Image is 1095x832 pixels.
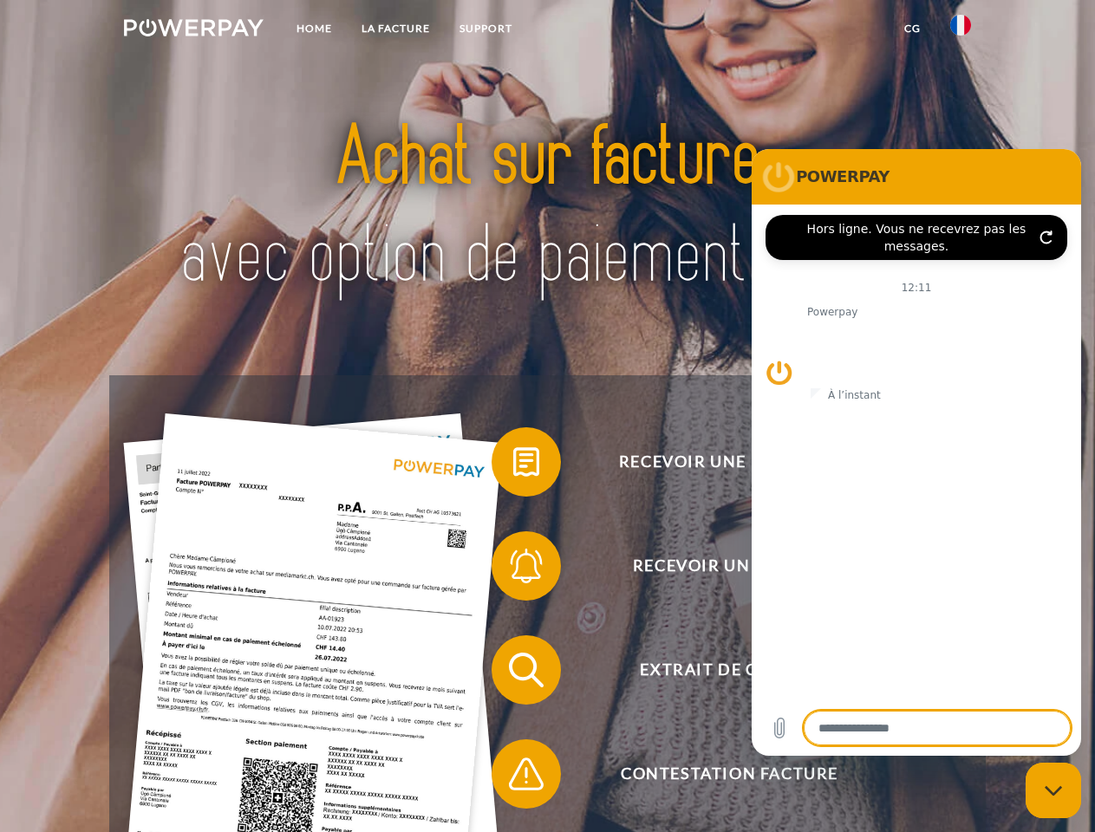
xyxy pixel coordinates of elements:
a: LA FACTURE [347,13,445,44]
span: Recevoir un rappel? [517,531,942,601]
iframe: Fenêtre de messagerie [752,149,1081,756]
button: Extrait de compte [492,635,942,705]
a: Home [282,13,347,44]
span: Extrait de compte [517,635,942,705]
button: Recevoir un rappel? [492,531,942,601]
img: fr [950,15,971,36]
img: logo-powerpay-white.svg [124,19,264,36]
img: qb_bill.svg [505,440,548,484]
span: Contestation Facture [517,739,942,809]
iframe: Bouton de lancement de la fenêtre de messagerie, conversation en cours [1026,763,1081,818]
img: title-powerpay_fr.svg [166,83,929,332]
button: Contestation Facture [492,739,942,809]
button: Recevoir une facture ? [492,427,942,497]
img: qb_bell.svg [505,544,548,588]
img: qb_warning.svg [505,752,548,796]
span: Recevoir une facture ? [517,427,942,497]
img: qb_search.svg [505,648,548,692]
a: CG [890,13,935,44]
a: Support [445,13,527,44]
